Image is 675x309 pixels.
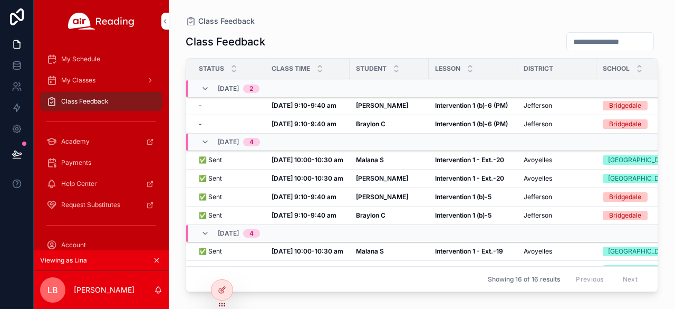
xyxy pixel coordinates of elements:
[61,137,90,146] span: Academy
[40,174,162,193] a: Help Center
[199,120,259,128] a: -
[218,229,239,238] span: [DATE]
[524,174,552,183] span: Avoyelles
[199,211,259,220] a: ✅ Sent
[199,120,202,128] span: -
[603,64,630,73] span: School
[524,64,553,73] span: District
[199,193,222,201] span: ✅ Sent
[524,211,552,220] span: Jefferson
[609,192,641,202] div: Bridgedale
[218,85,239,93] span: [DATE]
[249,229,254,238] div: 4
[40,71,162,90] a: My Classes
[356,64,387,73] span: Student
[61,55,100,63] span: My Schedule
[199,156,259,164] a: ✅ Sent
[356,156,384,164] strong: Malana S
[74,285,134,295] p: [PERSON_NAME]
[435,211,491,219] strong: Intervention 1 (b)-5
[435,193,491,201] strong: Intervention 1 (b)-5
[198,16,255,26] span: Class Feedback
[61,241,86,249] span: Account
[524,266,552,274] span: Avoyelles
[272,64,310,73] span: Class Time
[199,101,202,110] span: -
[524,247,590,256] a: Avoyelles
[524,266,590,274] a: Avoyelles
[356,266,422,274] a: [PERSON_NAME]
[356,101,422,110] a: [PERSON_NAME]
[524,101,590,110] a: Jefferson
[199,266,259,274] a: ✅ Sent
[488,275,560,284] span: Showing 16 of 16 results
[524,193,590,201] a: Jefferson
[47,284,58,296] span: LB
[435,211,511,220] a: Intervention 1 (b)-5
[272,193,343,201] a: [DATE] 9:10-9:40 am
[435,156,511,164] a: Intervention 1 - Ext.-20
[199,247,222,256] span: ✅ Sent
[199,266,222,274] span: ✅ Sent
[356,174,408,182] strong: [PERSON_NAME]
[356,193,422,201] a: [PERSON_NAME]
[524,120,590,128] a: Jefferson
[524,211,590,220] a: Jefferson
[608,265,673,275] div: [GEOGRAPHIC_DATA]
[524,120,552,128] span: Jefferson
[356,211,385,219] strong: Braylon C
[40,50,162,69] a: My Schedule
[524,174,590,183] a: Avoyelles
[199,247,259,256] a: ✅ Sent
[272,266,343,274] strong: [DATE] 10:00-10:30 am
[524,247,552,256] span: Avoyelles
[272,211,336,219] strong: [DATE] 9:10-9:40 am
[199,101,259,110] a: -
[34,42,169,250] div: scrollable content
[249,138,254,146] div: 4
[608,247,673,256] div: [GEOGRAPHIC_DATA]
[218,138,239,146] span: [DATE]
[199,193,259,201] a: ✅ Sent
[609,119,641,129] div: Bridgedale
[186,16,255,26] a: Class Feedback
[272,174,343,183] a: [DATE] 10:00-10:30 am
[272,101,336,109] strong: [DATE] 9:10-9:40 am
[609,211,641,220] div: Bridgedale
[186,34,265,49] h1: Class Feedback
[40,132,162,151] a: Academy
[356,247,384,255] strong: Malana S
[524,156,590,164] a: Avoyelles
[356,266,408,274] strong: [PERSON_NAME]
[272,247,343,256] a: [DATE] 10:00-10:30 am
[272,266,343,274] a: [DATE] 10:00-10:30 am
[524,156,552,164] span: Avoyelles
[356,193,408,201] strong: [PERSON_NAME]
[61,97,109,106] span: Class Feedback
[608,174,673,183] div: [GEOGRAPHIC_DATA]
[356,247,422,256] a: Malana S
[356,211,422,220] a: Braylon C
[272,156,343,164] strong: [DATE] 10:00-10:30 am
[40,153,162,172] a: Payments
[435,174,511,183] a: Intervention 1 - Ext.-20
[435,101,511,110] a: Intervention 1 (b)-6 (PM)
[524,101,552,110] span: Jefferson
[435,266,503,274] strong: Intervention 1 - Ext.-19
[61,201,120,209] span: Request Substitutes
[435,247,503,255] strong: Intervention 1 - Ext.-19
[356,101,408,109] strong: [PERSON_NAME]
[249,85,253,93] div: 2
[61,180,97,188] span: Help Center
[435,120,511,128] a: Intervention 1 (b)-6 (PM)
[524,193,552,201] span: Jefferson
[608,155,673,165] div: [GEOGRAPHIC_DATA]
[40,236,162,255] a: Account
[40,92,162,111] a: Class Feedback
[435,101,508,109] strong: Intervention 1 (b)-6 (PM)
[199,174,259,183] a: ✅ Sent
[435,156,504,164] strong: Intervention 1 - Ext.-20
[435,247,511,256] a: Intervention 1 - Ext.-19
[435,193,511,201] a: Intervention 1 (b)-5
[272,120,336,128] strong: [DATE] 9:10-9:40 am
